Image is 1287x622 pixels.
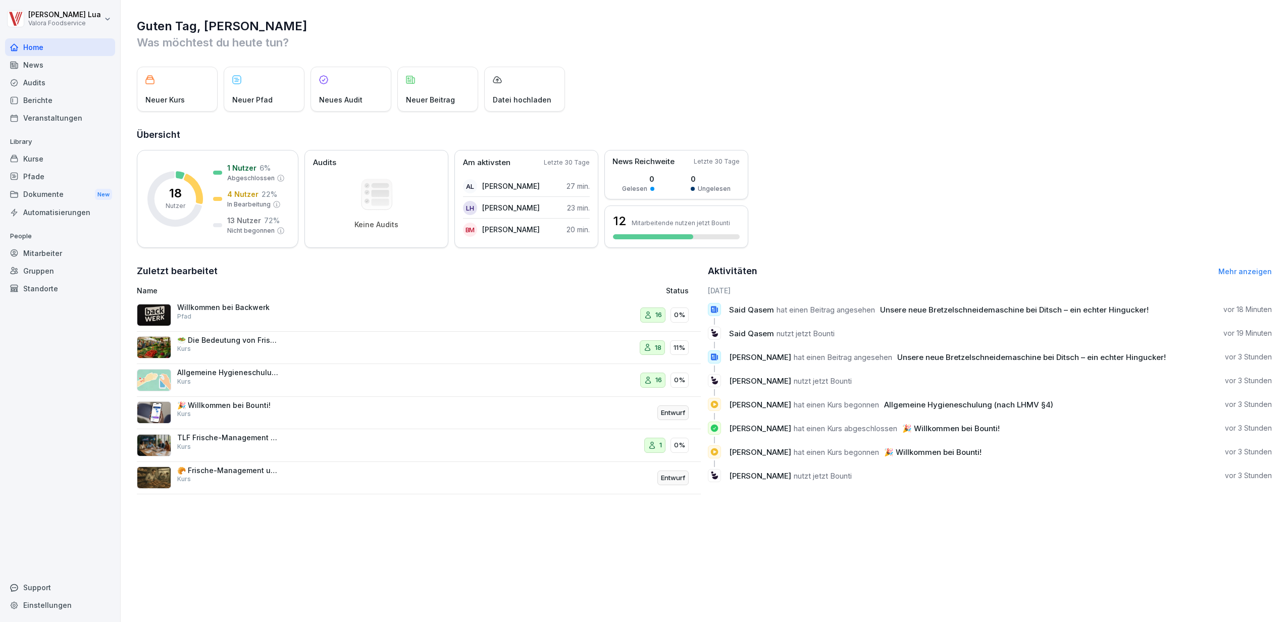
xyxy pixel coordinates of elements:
[5,134,115,150] p: Library
[655,375,662,385] p: 16
[5,596,115,614] a: Einstellungen
[1225,471,1272,481] p: vor 3 Stunden
[137,264,701,278] h2: Zuletzt bearbeitet
[1218,267,1272,276] a: Mehr anzeigen
[137,397,701,430] a: 🎉 Willkommen bei Bounti!KursEntwurf
[777,329,835,338] span: nutzt jetzt Bounti
[227,215,261,226] p: 13 Nutzer
[1225,352,1272,362] p: vor 3 Stunden
[463,223,477,237] div: BM
[28,11,101,19] p: [PERSON_NAME] Lua
[5,91,115,109] a: Berichte
[177,303,278,312] p: Willkommen bei Backwerk
[655,343,661,353] p: 18
[698,184,731,193] p: Ungelesen
[5,56,115,74] a: News
[177,401,278,410] p: 🎉 Willkommen bei Bounti!
[729,424,791,433] span: [PERSON_NAME]
[729,471,791,481] span: [PERSON_NAME]
[777,305,875,315] span: hat einen Beitrag angesehen
[177,336,278,345] p: 🥗 Die Bedeutung von Frische im Lebensmittelhandel
[708,285,1272,296] h6: [DATE]
[632,219,730,227] p: Mitarbeitende nutzen jetzt Bounti
[177,442,191,451] p: Kurs
[794,352,892,362] span: hat einen Beitrag angesehen
[463,201,477,215] div: LH
[137,462,701,495] a: 🥐 Frische-Management und Qualitätsstandards bei BackWERKKursEntwurf
[622,184,647,193] p: Gelesen
[260,163,271,173] p: 6 %
[1223,328,1272,338] p: vor 19 Minuten
[674,440,685,450] p: 0%
[137,429,701,462] a: TLF Frische-Management 2024Kurs10%
[227,200,271,209] p: In Bearbeitung
[884,400,1053,409] span: Allgemeine Hygieneschulung (nach LHMV §4)
[482,224,540,235] p: [PERSON_NAME]
[137,34,1272,50] p: Was möchtest du heute tun?
[95,189,112,200] div: New
[5,168,115,185] div: Pfade
[227,174,275,183] p: Abgeschlossen
[177,377,191,386] p: Kurs
[177,312,191,321] p: Pfad
[694,157,740,166] p: Letzte 30 Tage
[264,215,280,226] p: 72 %
[880,305,1149,315] span: Unsere neue Bretzelschneidemaschine bei Ditsch – ein echter Hingucker!
[622,174,654,184] p: 0
[177,475,191,484] p: Kurs
[902,424,1000,433] span: 🎉 Willkommen bei Bounti!
[482,181,540,191] p: [PERSON_NAME]
[169,187,182,199] p: 18
[5,203,115,221] a: Automatisierungen
[166,201,185,211] p: Nutzer
[5,185,115,204] div: Dokumente
[897,352,1166,362] span: Unsere neue Bretzelschneidemaschine bei Ditsch – ein echter Hingucker!
[5,38,115,56] a: Home
[794,471,852,481] span: nutzt jetzt Bounti
[354,220,398,229] p: Keine Audits
[137,364,701,397] a: Allgemeine Hygieneschulung (nach LHMV §4)Kurs160%
[674,310,685,320] p: 0%
[544,158,590,167] p: Letzte 30 Tage
[794,400,879,409] span: hat einen Kurs begonnen
[1225,447,1272,457] p: vor 3 Stunden
[137,285,497,296] p: Name
[794,447,879,457] span: hat einen Kurs begonnen
[5,150,115,168] div: Kurse
[729,305,774,315] span: Said Qasem
[1223,304,1272,315] p: vor 18 Minuten
[137,128,1272,142] h2: Übersicht
[708,264,757,278] h2: Aktivitäten
[5,109,115,127] a: Veranstaltungen
[1225,399,1272,409] p: vor 3 Stunden
[5,280,115,297] a: Standorte
[463,179,477,193] div: AL
[794,376,852,386] span: nutzt jetzt Bounti
[137,369,171,391] img: gxsnf7ygjsfsmxd96jxi4ufn.png
[177,368,278,377] p: Allgemeine Hygieneschulung (nach LHMV §4)
[227,189,259,199] p: 4 Nutzer
[674,375,685,385] p: 0%
[5,262,115,280] a: Gruppen
[137,467,171,489] img: sldqzmyquyz5ezbiopcyfhnw.png
[227,163,256,173] p: 1 Nutzer
[406,94,455,105] p: Neuer Beitrag
[1225,376,1272,386] p: vor 3 Stunden
[319,94,363,105] p: Neues Audit
[177,433,278,442] p: TLF Frische-Management 2024
[659,440,662,450] p: 1
[661,408,685,418] p: Entwurf
[612,156,675,168] p: News Reichweite
[729,447,791,457] span: [PERSON_NAME]
[884,447,982,457] span: 🎉 Willkommen bei Bounti!
[729,376,791,386] span: [PERSON_NAME]
[137,336,171,358] img: d4z7zkl15d8x779j9syzxbez.png
[137,434,171,456] img: jmmz8khb2911el3r6ibb2w7w.png
[567,202,590,213] p: 23 min.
